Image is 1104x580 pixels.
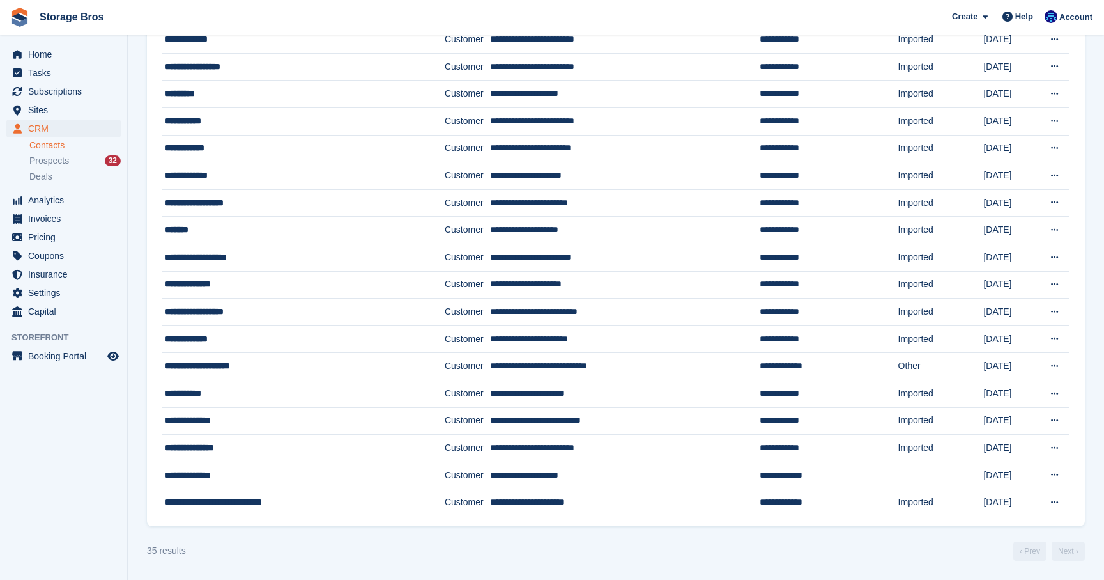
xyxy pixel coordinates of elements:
td: [DATE] [983,108,1038,136]
td: [DATE] [983,489,1038,516]
span: Coupons [28,247,105,265]
td: [DATE] [983,435,1038,462]
span: Create [952,10,977,23]
span: Help [1015,10,1033,23]
a: menu [6,120,121,137]
td: Imported [898,217,984,244]
a: menu [6,347,121,365]
td: Customer [445,162,490,190]
td: Imported [898,489,984,516]
td: Customer [445,325,490,353]
span: CRM [28,120,105,137]
span: Prospects [29,155,69,167]
span: Invoices [28,210,105,228]
nav: Page [1011,542,1087,561]
td: Customer [445,489,490,516]
td: Imported [898,244,984,272]
td: [DATE] [983,244,1038,272]
td: Imported [898,81,984,108]
td: Customer [445,380,490,408]
a: Previous [1013,542,1046,561]
a: menu [6,191,121,209]
a: menu [6,101,121,119]
a: menu [6,284,121,302]
td: Imported [898,407,984,435]
td: Other [898,353,984,380]
img: Jamie O’Mara [1045,10,1057,23]
span: Storefront [11,331,127,344]
a: menu [6,228,121,246]
td: Imported [898,380,984,408]
td: Customer [445,407,490,435]
td: Customer [445,135,490,162]
span: Tasks [28,64,105,82]
span: Home [28,45,105,63]
td: Customer [445,217,490,244]
a: Storage Bros [34,6,109,27]
a: menu [6,265,121,283]
span: Pricing [28,228,105,246]
span: Insurance [28,265,105,283]
td: [DATE] [983,407,1038,435]
a: menu [6,210,121,228]
td: [DATE] [983,189,1038,217]
td: Customer [445,271,490,299]
span: Capital [28,302,105,320]
td: Customer [445,353,490,380]
td: [DATE] [983,135,1038,162]
td: [DATE] [983,299,1038,326]
td: Imported [898,53,984,81]
td: Imported [898,26,984,54]
td: Customer [445,244,490,272]
a: menu [6,82,121,100]
a: menu [6,247,121,265]
td: Imported [898,299,984,326]
a: Deals [29,170,121,184]
td: [DATE] [983,380,1038,408]
div: 35 results [147,544,186,558]
span: Analytics [28,191,105,209]
td: [DATE] [983,26,1038,54]
td: [DATE] [983,325,1038,353]
a: menu [6,64,121,82]
td: Customer [445,462,490,489]
span: Sites [28,101,105,119]
td: [DATE] [983,53,1038,81]
td: [DATE] [983,353,1038,380]
td: Imported [898,189,984,217]
a: menu [6,302,121,320]
td: Imported [898,162,984,190]
a: Next [1052,542,1085,561]
span: Deals [29,171,52,183]
a: Prospects 32 [29,154,121,168]
td: Customer [445,26,490,54]
td: [DATE] [983,217,1038,244]
span: Booking Portal [28,347,105,365]
td: [DATE] [983,162,1038,190]
div: 32 [105,155,121,166]
td: [DATE] [983,271,1038,299]
td: Imported [898,435,984,462]
td: Customer [445,108,490,136]
td: Imported [898,325,984,353]
span: Subscriptions [28,82,105,100]
img: stora-icon-8386f47178a22dfd0bd8f6a31ec36ba5ce8667c1dd55bd0f319d3a0aa187defe.svg [10,8,29,27]
td: Customer [445,53,490,81]
td: Customer [445,299,490,326]
a: menu [6,45,121,63]
span: Account [1059,11,1092,24]
td: Customer [445,189,490,217]
td: Customer [445,435,490,462]
td: Imported [898,108,984,136]
td: Imported [898,135,984,162]
a: Contacts [29,139,121,152]
a: Preview store [105,349,121,364]
span: Settings [28,284,105,302]
td: [DATE] [983,462,1038,489]
td: Customer [445,81,490,108]
td: Imported [898,271,984,299]
td: [DATE] [983,81,1038,108]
